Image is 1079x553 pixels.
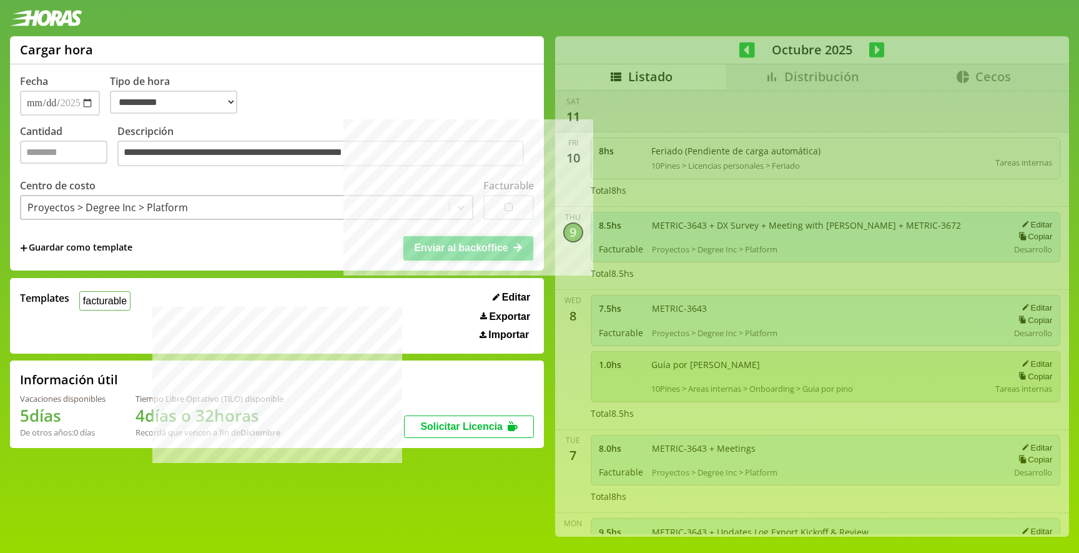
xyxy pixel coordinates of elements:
[110,91,237,114] select: Tipo de hora
[420,421,503,432] span: Solicitar Licencia
[489,291,534,304] button: Editar
[483,179,534,192] label: Facturable
[79,291,131,311] button: facturable
[20,291,69,305] span: Templates
[27,201,188,214] div: Proyectos > Degree Inc > Platform
[10,10,82,26] img: logotipo
[404,416,534,438] button: Solicitar Licencia
[20,241,27,255] span: +
[414,242,508,253] span: Enviar al backoffice
[20,74,48,88] label: Fecha
[20,404,106,427] h1: 5 días
[135,393,283,404] div: Tiempo Libre Optativo (TiLO) disponible
[20,124,117,170] label: Cantidad
[135,404,283,427] h1: 4 días o 32 horas
[117,141,524,167] textarea: Descripción
[488,329,529,341] span: Importar
[135,427,283,438] div: Recordá que vencen a fin de
[20,371,118,388] h2: Información útil
[502,292,530,303] span: Editar
[20,427,106,438] div: De otros años: 0 días
[117,124,534,170] label: Descripción
[110,74,247,116] label: Tipo de hora
[476,311,534,323] button: Exportar
[20,41,93,58] h1: Cargar hora
[20,241,132,255] span: +Guardar como template
[240,427,280,438] b: Diciembre
[20,179,96,192] label: Centro de costo
[403,236,533,260] button: Enviar al backoffice
[489,311,530,322] span: Exportar
[20,393,106,404] div: Vacaciones disponibles
[20,141,107,164] input: Cantidad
